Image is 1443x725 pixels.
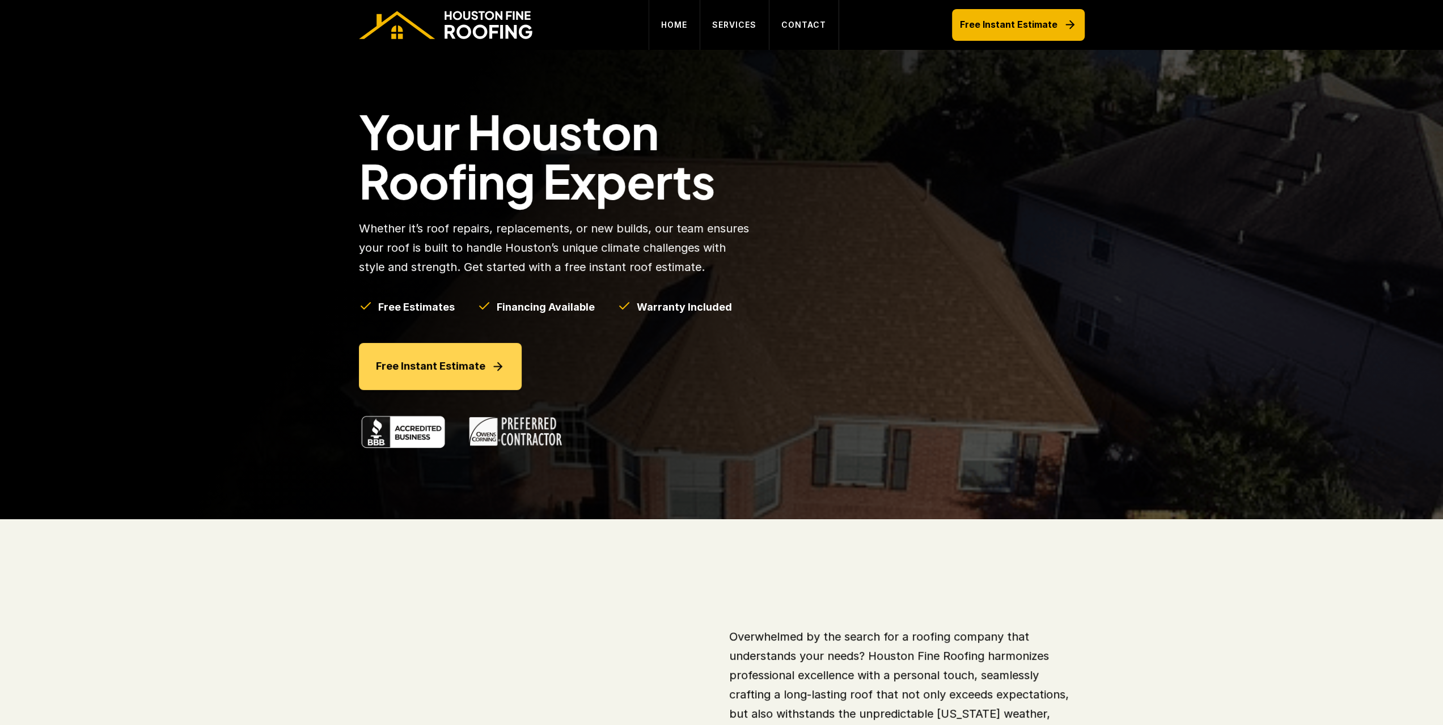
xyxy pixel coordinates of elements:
[637,300,732,314] h5: Warranty Included
[952,9,1085,40] a: Free Instant Estimate
[712,18,756,32] p: SERVICES
[359,107,816,205] h1: Your Houston Roofing Experts
[661,18,687,32] p: HOME
[781,18,826,32] p: CONTACT
[359,343,522,390] a: Free Instant Estimate
[497,300,595,314] h5: Financing Available
[359,219,752,277] p: Whether it’s roof repairs, replacements, or new builds, our team ensures your roof is built to ha...
[960,17,1057,32] p: Free Instant Estimate
[376,358,485,375] p: Free Instant Estimate
[378,300,455,314] h5: Free Estimates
